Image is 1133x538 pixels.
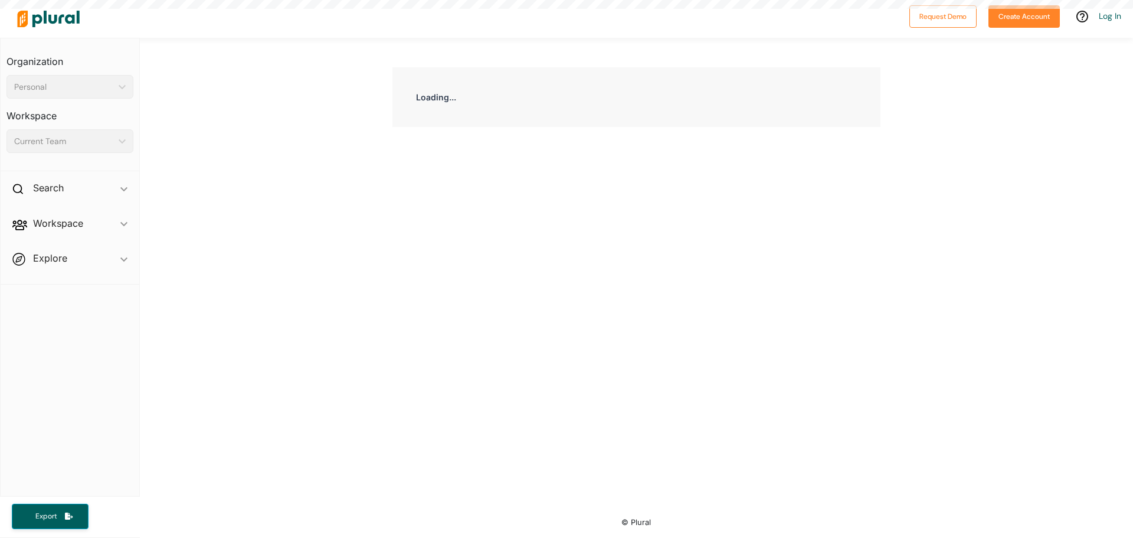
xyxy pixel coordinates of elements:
[988,5,1060,28] button: Create Account
[33,181,64,194] h2: Search
[6,99,133,125] h3: Workspace
[909,9,977,22] a: Request Demo
[12,504,89,529] button: Export
[14,135,114,148] div: Current Team
[909,5,977,28] button: Request Demo
[988,9,1060,22] a: Create Account
[1099,11,1121,21] a: Log In
[621,518,651,527] small: © Plural
[392,67,880,127] div: Loading...
[27,511,65,521] span: Export
[6,44,133,70] h3: Organization
[14,81,114,93] div: Personal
